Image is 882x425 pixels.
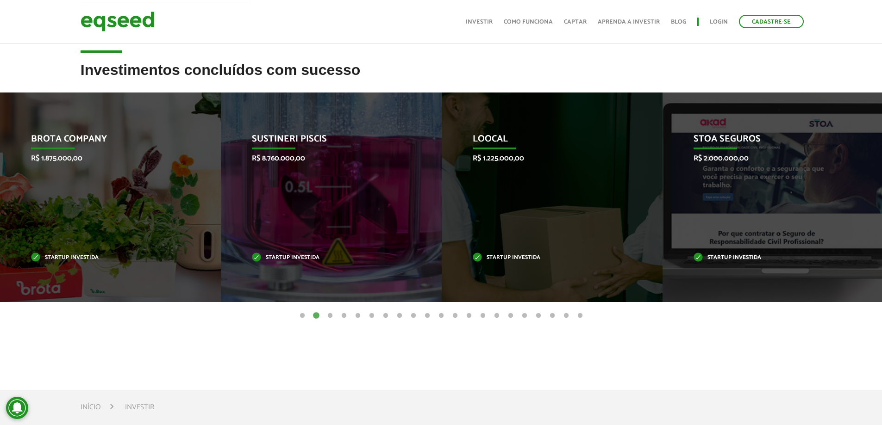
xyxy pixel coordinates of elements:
p: Startup investida [252,255,397,260]
button: 16 of 21 [506,311,515,320]
a: Login [710,19,728,25]
p: Startup investida [31,255,176,260]
a: Início [81,404,101,411]
button: 18 of 21 [534,311,543,320]
button: 14 of 21 [478,311,488,320]
button: 8 of 21 [395,311,404,320]
button: 17 of 21 [520,311,529,320]
button: 19 of 21 [548,311,557,320]
a: Investir [466,19,493,25]
p: R$ 1.875.000,00 [31,154,176,163]
p: Loocal [473,134,618,149]
button: 2 of 21 [312,311,321,320]
a: Como funciona [504,19,553,25]
button: 3 of 21 [325,311,335,320]
h2: Investimentos concluídos com sucesso [81,62,802,92]
a: Blog [671,19,686,25]
p: R$ 1.225.000,00 [473,154,618,163]
button: 21 of 21 [575,311,585,320]
button: 20 of 21 [562,311,571,320]
img: EqSeed [81,9,155,34]
button: 6 of 21 [367,311,376,320]
button: 12 of 21 [450,311,460,320]
button: 5 of 21 [353,311,363,320]
a: Captar [564,19,587,25]
li: Investir [125,401,154,413]
button: 1 of 21 [298,311,307,320]
p: R$ 8.760.000,00 [252,154,397,163]
button: 15 of 21 [492,311,501,320]
p: Sustineri Piscis [252,134,397,149]
p: R$ 2.000.000,00 [694,154,838,163]
a: Cadastre-se [739,15,804,28]
p: Startup investida [473,255,618,260]
button: 11 of 21 [437,311,446,320]
button: 10 of 21 [423,311,432,320]
button: 9 of 21 [409,311,418,320]
p: Brota Company [31,134,176,149]
button: 13 of 21 [464,311,474,320]
p: STOA Seguros [694,134,838,149]
p: Startup investida [694,255,838,260]
a: Aprenda a investir [598,19,660,25]
button: 7 of 21 [381,311,390,320]
button: 4 of 21 [339,311,349,320]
